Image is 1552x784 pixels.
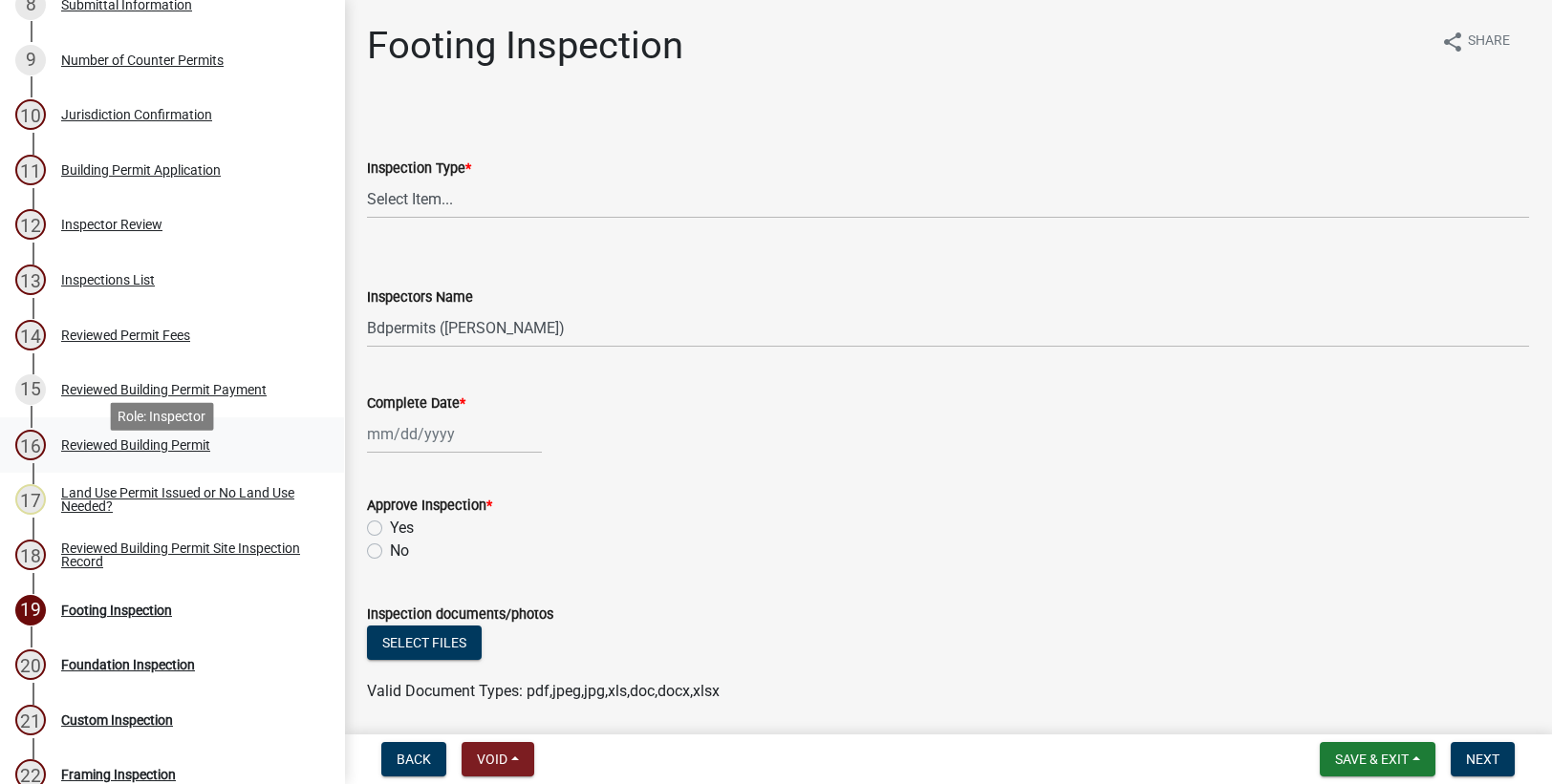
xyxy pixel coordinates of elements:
span: Void [477,752,507,767]
div: Reviewed Permit Fees [61,328,190,342]
div: Reviewed Building Permit Payment [61,383,267,396]
label: No [390,540,409,562]
button: Back [381,742,446,776]
span: Valid Document Types: pdf,jpeg,jpg,xls,doc,docx,xlsx [367,682,720,700]
button: Void [462,742,534,776]
span: Back [397,752,431,767]
label: Inspectors Name [367,291,473,305]
div: Footing Inspection [61,604,172,617]
div: Land Use Permit Issued or No Land Use Needed? [61,486,313,513]
div: Reviewed Building Permit [61,438,210,452]
div: Framing Inspection [61,768,176,781]
button: Next [1451,742,1515,776]
h1: Footing Inspection [367,23,683,69]
div: 21 [15,705,46,735]
label: Inspection Type [367,162,471,176]
div: 13 [15,265,46,295]
div: Reviewed Building Permit Site Inspection Record [61,541,313,568]
div: Jurisdiction Confirmation [61,108,212,121]
label: Approve Inspection [367,499,492,513]
div: 17 [15,484,46,515]
label: Yes [390,517,414,540]
span: Share [1468,31,1510,53]
i: share [1441,31,1464,53]
div: 11 [15,155,46,185]
div: Role: Inspector [110,402,213,430]
div: 9 [15,45,46,75]
div: 15 [15,374,46,405]
div: Inspections List [61,273,155,286]
div: Inspector Review [61,218,162,231]
button: Select files [367,625,482,660]
div: 19 [15,595,46,625]
button: Save & Exit [1320,742,1435,776]
div: 12 [15,209,46,240]
button: shareShare [1426,23,1525,60]
div: 20 [15,649,46,680]
div: 16 [15,430,46,460]
label: Inspection documents/photos [367,608,553,622]
div: Building Permit Application [61,163,221,177]
div: Number of Counter Permits [61,53,224,67]
div: Foundation Inspection [61,658,195,671]
span: Next [1466,752,1499,767]
div: 14 [15,320,46,350]
div: 18 [15,540,46,570]
span: Save & Exit [1335,752,1409,767]
label: Complete Date [367,397,465,411]
div: Custom Inspection [61,713,173,727]
input: mm/dd/yyyy [367,414,542,454]
div: 10 [15,99,46,130]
